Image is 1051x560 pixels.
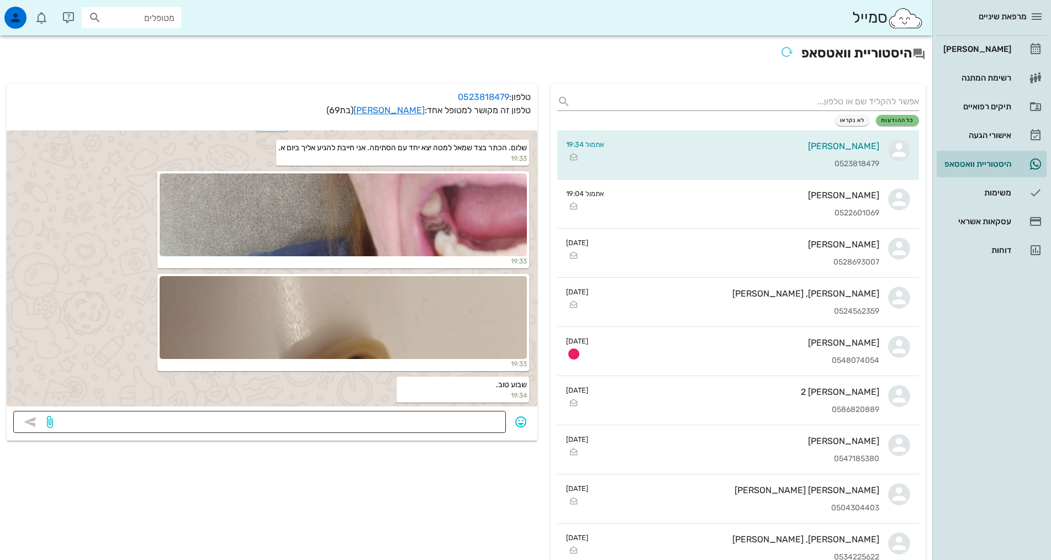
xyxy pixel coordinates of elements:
[326,105,353,115] span: (בת )
[597,387,879,397] div: [PERSON_NAME] 2
[941,188,1011,197] div: משימות
[613,141,879,151] div: [PERSON_NAME]
[329,105,340,115] span: 69
[597,288,879,299] div: [PERSON_NAME], [PERSON_NAME]
[941,45,1011,54] div: [PERSON_NAME]
[597,307,879,316] div: 0524562359
[613,190,879,200] div: [PERSON_NAME]
[13,104,531,117] p: טלפון זה מקושר למטופל אחד:
[597,455,879,464] div: 0547185380
[937,93,1047,120] a: תיקים רפואיים
[852,6,923,30] div: סמייל
[937,36,1047,62] a: [PERSON_NAME]
[566,336,588,346] small: [DATE]
[597,485,879,495] div: [PERSON_NAME] [PERSON_NAME]
[941,217,1011,226] div: עסקאות אשראי
[566,139,604,150] small: אתמול 19:34
[597,356,879,366] div: 0548074054
[566,188,604,199] small: אתמול 19:04
[160,359,526,369] small: 19:33
[941,246,1011,255] div: דוחות
[566,385,588,395] small: [DATE]
[458,92,509,102] a: 0523818479
[613,209,879,218] div: 0522601069
[937,208,1047,235] a: עסקאות אשראי
[597,258,879,267] div: 0528693007
[597,239,879,250] div: [PERSON_NAME]
[597,436,879,446] div: [PERSON_NAME]
[941,102,1011,111] div: תיקים רפואיים
[278,154,527,163] small: 19:33
[597,337,879,348] div: [PERSON_NAME]
[399,390,527,400] small: 19:34
[566,237,588,248] small: [DATE]
[876,115,919,126] button: כל ההודעות
[979,12,1027,22] span: מרפאת שיניים
[840,117,865,124] span: לא נקראו
[13,91,531,104] p: טלפון:
[941,131,1011,140] div: אישורי הגעה
[597,504,879,513] div: 0504304403
[278,143,527,152] span: שלום. הכתר בצד שמאל למטה יצא יחד עם הסתימה. אני חייבת להגיע אליך ביום א.
[937,151,1047,177] a: תגהיסטוריית וואטסאפ
[33,9,39,15] span: תג
[160,256,526,266] small: 19:33
[566,434,588,445] small: [DATE]
[937,65,1047,91] a: רשימת המתנה
[881,117,914,124] span: כל ההודעות
[566,287,588,297] small: [DATE]
[597,534,879,545] div: [PERSON_NAME], [PERSON_NAME]
[7,42,926,66] h2: היסטוריית וואטסאפ
[613,160,879,169] div: 0523818479
[566,483,588,494] small: [DATE]
[496,380,527,389] span: שבוע טוב.
[566,532,588,543] small: [DATE]
[835,115,870,126] button: לא נקראו
[353,105,425,115] a: [PERSON_NAME]
[941,73,1011,82] div: רשימת המתנה
[941,160,1011,168] div: היסטוריית וואטסאפ
[888,7,923,29] img: SmileCloud logo
[597,405,879,415] div: 0586820889
[937,122,1047,149] a: אישורי הגעה
[937,237,1047,263] a: דוחות
[937,179,1047,206] a: משימות
[575,93,919,110] input: אפשר להקליד שם או טלפון...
